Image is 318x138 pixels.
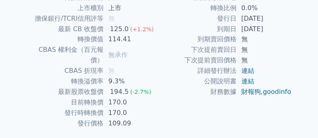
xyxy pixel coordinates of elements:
td: 無 [236,45,292,55]
td: CBAS 權利金（百元報價） [26,45,103,66]
td: 下次提前賣回日 [159,45,236,55]
td: 目前轉換價 [26,98,103,108]
td: [DATE] [236,13,292,24]
td: CBAS 折現率 [26,66,103,76]
td: [DATE] [236,24,292,34]
td: 0.0% [236,3,292,13]
td: 上市櫃別 [26,3,103,13]
td: 9.3% [103,76,159,87]
td: 170.0 [103,108,159,119]
a: 財報狗 [241,88,261,96]
span: 無 [108,67,115,75]
td: 發行日 [159,13,236,24]
td: 無 [236,34,292,45]
td: 到期日 [159,24,236,34]
td: 170.0 [103,98,159,108]
td: 109.09 [103,119,159,129]
td: 下次提前賣回價格 [159,55,236,66]
td: 到期賣回價格 [159,34,236,45]
a: 連結 [241,78,254,85]
span: (+1.2%) [130,26,154,32]
td: 發行時轉換價 [26,108,103,119]
td: 轉換比例 [159,3,236,13]
td: 財務數據 [159,87,236,98]
td: 轉換溢價率 [26,76,103,87]
td: 發行價格 [26,119,103,129]
td: , [236,87,292,98]
td: 上市 [103,3,159,13]
span: 無 [108,15,115,22]
a: goodinfo [263,88,291,96]
td: 最新 CB 收盤價 [26,24,103,34]
a: 連結 [241,67,254,75]
div: 125.0 [108,24,130,34]
td: 詳細發行辦法 [159,66,236,76]
span: 無承作 [108,51,128,59]
td: 擔保銀行/TCRI信用評等 [26,13,103,24]
td: 最新股票收盤價 [26,87,103,98]
td: 轉換價值 [26,34,103,45]
td: 無 [236,55,292,66]
div: 194.5 [108,87,130,98]
td: 114.41 [103,34,159,45]
span: (-2.7%) [130,89,151,96]
td: 公開說明書 [159,76,236,87]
